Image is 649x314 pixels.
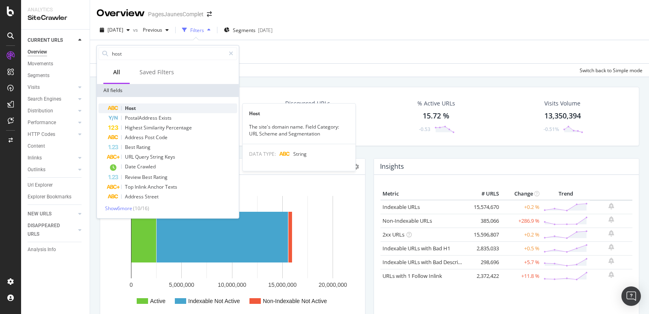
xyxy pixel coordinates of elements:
a: Indexable URLs with Bad Description [383,258,471,266]
td: 2,835,033 [468,241,501,255]
span: URL [125,153,135,160]
div: Segments [28,71,49,80]
a: Indexable URLs [383,203,420,211]
a: 2xx URLs [383,231,404,238]
td: 2,372,422 [468,269,501,283]
a: Non-Indexable URLs [383,217,432,224]
div: Url Explorer [28,181,53,189]
div: Analysis Info [28,245,56,254]
span: Inlink [135,183,148,190]
div: Saved Filters [140,68,174,76]
a: Movements [28,60,84,68]
text: 5,000,000 [169,282,194,288]
div: Content [28,142,45,151]
text: 0 [130,282,133,288]
button: Previous [140,24,172,37]
span: Previous [140,26,162,33]
div: Performance [28,118,56,127]
th: Metric [380,188,468,200]
span: vs [133,26,140,33]
div: Distribution [28,107,53,115]
a: Content [28,142,84,151]
div: The site's domain name. Field Category: URL Scheme and Segmentation [243,124,355,138]
span: Street [145,193,159,200]
span: Anchor [148,183,165,190]
div: HTTP Codes [28,130,55,139]
div: -0.53 [419,126,430,133]
td: +286.9 % [501,214,542,228]
a: Segments [28,71,84,80]
button: Segments[DATE] [221,24,276,37]
a: NEW URLS [28,210,76,218]
span: Code [156,134,168,141]
div: [DATE] [258,27,273,34]
a: Overview [28,48,84,56]
a: HTTP Codes [28,130,76,139]
a: Distribution [28,107,76,115]
td: 15,596,807 [468,228,501,241]
span: String [150,153,165,160]
span: Highest [125,124,144,131]
span: Rating [153,174,168,181]
button: [DATE] [97,24,133,37]
a: Analysis Info [28,245,84,254]
div: bell-plus [608,258,614,264]
span: Top [125,183,135,190]
div: All fields [97,84,239,97]
div: SiteCrawler [28,13,83,23]
h4: Insights [380,161,404,172]
input: Search by field name [111,47,225,60]
div: NEW URLS [28,210,52,218]
div: 13,350,394 [544,111,581,121]
div: bell-plus [608,230,614,237]
span: Show 6 more [105,205,132,212]
span: Best [142,174,153,181]
div: Analytics [28,6,83,13]
div: bell-plus [608,203,614,209]
a: Outlinks [28,166,76,174]
span: DATA TYPE: [249,151,276,158]
span: Address [125,193,145,200]
span: Percentage [166,124,192,131]
a: Inlinks [28,154,76,162]
a: Explorer Bookmarks [28,193,84,201]
span: ( 10 / 16 ) [133,205,149,212]
span: Crawled [137,163,156,170]
div: Outlinks [28,166,45,174]
div: 15.72 % [423,111,449,121]
td: +0.2 % [501,228,542,241]
td: 298,696 [468,255,501,269]
span: Query [135,153,150,160]
span: PostalAddress [125,114,159,121]
span: Date [125,163,137,170]
span: Host [125,105,136,112]
td: +11.8 % [501,269,542,283]
div: DISAPPEARED URLS [28,222,69,239]
td: +0.5 % [501,241,542,255]
div: Filters [190,27,204,34]
span: Segments [233,27,256,34]
div: Search Engines [28,95,61,103]
text: 20,000,000 [318,282,347,288]
a: Indexable URLs with Bad H1 [383,245,450,252]
td: 15,574,670 [468,200,501,214]
td: +5.7 % [501,255,542,269]
div: CURRENT URLS [28,36,63,45]
span: Post [145,134,156,141]
button: Filters [179,24,214,37]
div: Host [243,110,355,117]
div: Open Intercom Messenger [621,286,641,306]
span: Keys [165,153,175,160]
span: Review [125,174,142,181]
div: Inlinks [28,154,42,162]
th: # URLS [468,188,501,200]
i: Options [353,164,359,170]
span: Best [125,144,136,151]
a: Performance [28,118,76,127]
text: 15,000,000 [268,282,297,288]
span: Texts [165,183,177,190]
a: CURRENT URLS [28,36,76,45]
div: % Active URLs [417,99,455,108]
a: Visits [28,83,76,92]
text: Active [150,298,165,304]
